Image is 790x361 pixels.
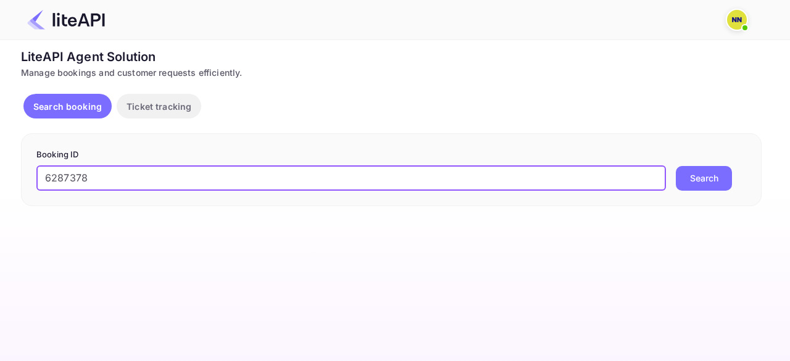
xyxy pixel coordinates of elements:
button: Search [676,166,732,191]
p: Booking ID [36,149,746,161]
div: LiteAPI Agent Solution [21,48,762,66]
img: N/A N/A [727,10,747,30]
div: Manage bookings and customer requests efficiently. [21,66,762,79]
input: Enter Booking ID (e.g., 63782194) [36,166,666,191]
p: Ticket tracking [127,100,191,113]
img: LiteAPI Logo [27,10,105,30]
p: Search booking [33,100,102,113]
